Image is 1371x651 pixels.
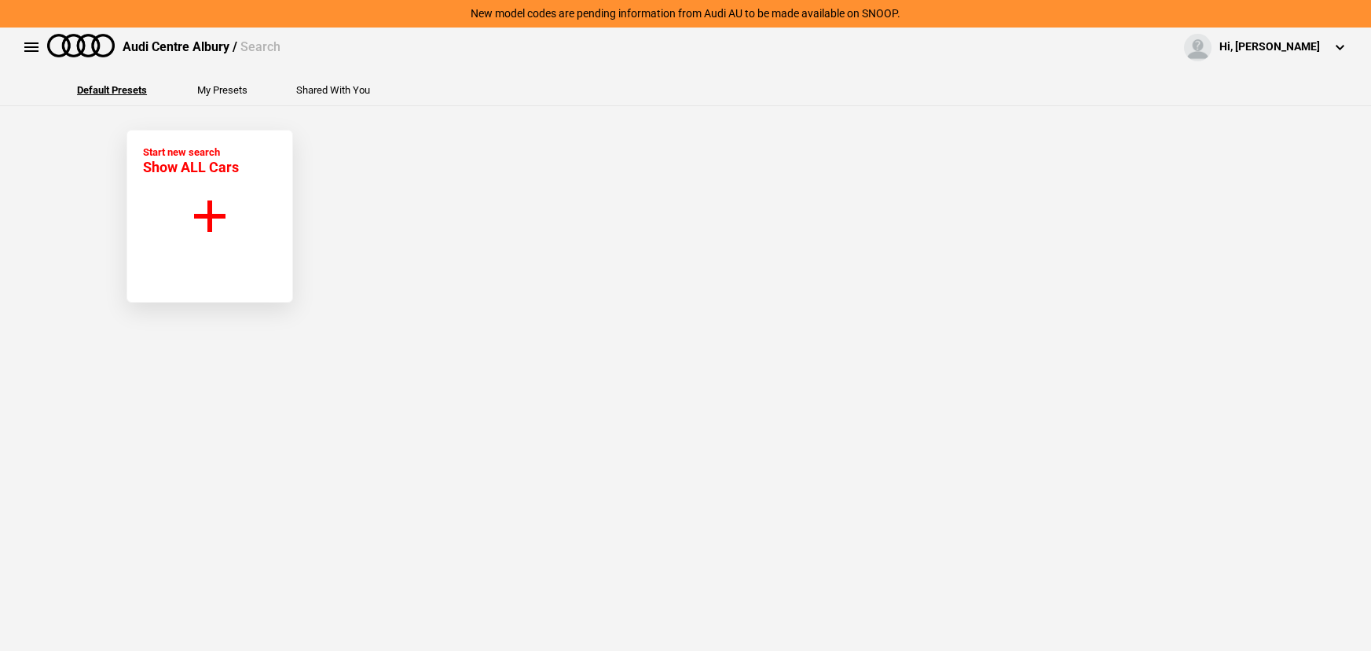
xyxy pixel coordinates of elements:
[197,85,247,95] button: My Presets
[296,85,370,95] button: Shared With You
[47,34,115,57] img: audi.png
[77,85,147,95] button: Default Presets
[126,130,293,303] button: Start new search Show ALL Cars
[240,39,280,54] span: Search
[123,39,280,56] div: Audi Centre Albury /
[1219,39,1320,55] div: Hi, [PERSON_NAME]
[143,146,239,175] div: Start new search
[143,159,239,175] span: Show ALL Cars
